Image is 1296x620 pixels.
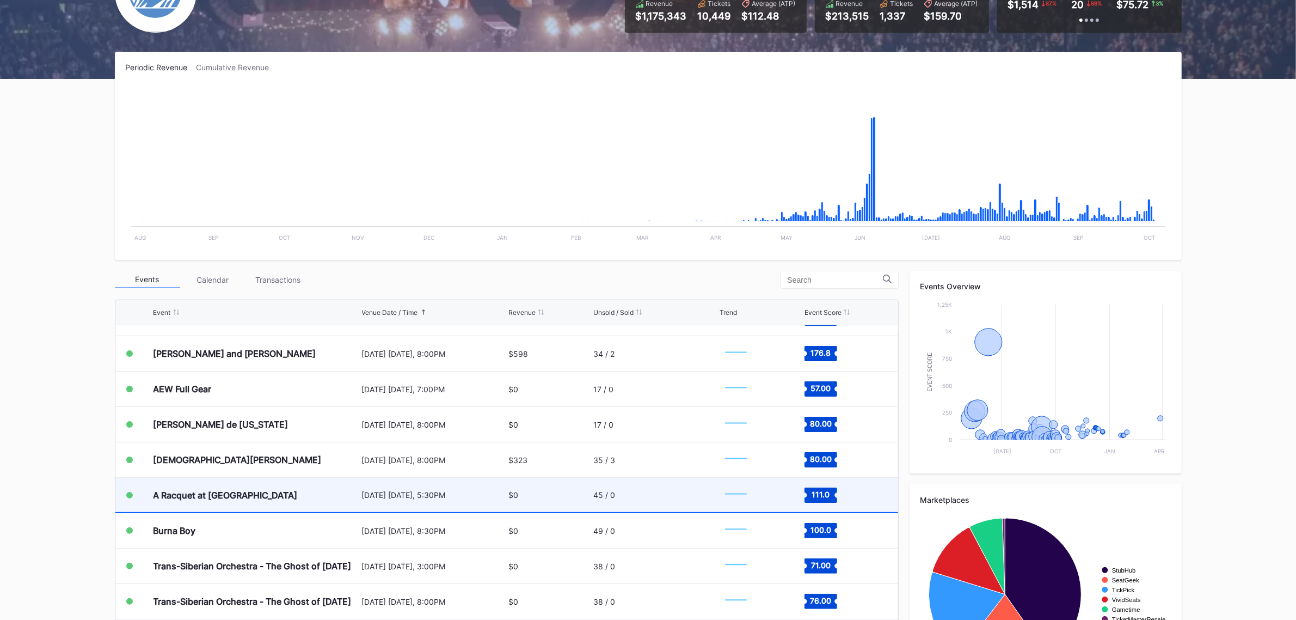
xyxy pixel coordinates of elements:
div: Events Overview [920,282,1171,291]
svg: Chart title [126,86,1171,249]
div: 17 / 0 [593,385,613,394]
div: [DATE] [DATE], 8:00PM [362,597,506,606]
div: Periodic Revenue [126,63,196,72]
text: 80.00 [810,454,832,464]
svg: Chart title [920,299,1171,463]
div: [PERSON_NAME] de [US_STATE] [153,419,288,430]
div: $323 [508,455,527,465]
text: 250 [942,409,952,416]
div: [DEMOGRAPHIC_DATA][PERSON_NAME] [153,454,322,465]
text: 750 [942,355,952,362]
div: $0 [508,490,518,500]
text: May [781,234,793,241]
text: 0 [949,436,952,443]
div: Trans-Siberian Orchestra - The Ghost of [DATE] [153,561,352,572]
text: 1k [945,328,952,335]
text: Apr [710,234,721,241]
div: [DATE] [DATE], 7:00PM [362,385,506,394]
div: $0 [508,562,518,571]
svg: Chart title [720,588,752,615]
div: [DATE] [DATE], 5:30PM [362,490,506,500]
div: $1,175,343 [636,10,687,22]
text: Gametime [1112,606,1140,613]
div: Calendar [180,271,245,288]
text: Apr [1154,448,1165,454]
div: 38 / 0 [593,562,615,571]
text: 100.0 [810,525,831,534]
div: $0 [508,420,518,429]
div: 38 / 0 [593,597,615,606]
div: 34 / 2 [593,349,615,358]
div: 17 / 0 [593,420,613,429]
div: Cumulative Revenue [196,63,278,72]
text: [DATE] [993,448,1011,454]
div: Trans-Siberian Orchestra - The Ghost of [DATE] [153,596,352,607]
div: 1,337 [880,10,913,22]
text: Sep [1073,234,1083,241]
text: [DATE] [922,234,940,241]
div: Trend [720,308,737,317]
text: Jun [855,234,865,241]
div: [DATE] [DATE], 8:30PM [362,526,506,536]
div: $159.70 [924,10,978,22]
text: 71.00 [811,561,831,570]
text: 80.00 [810,419,832,428]
div: 10,449 [698,10,731,22]
text: Mar [636,234,649,241]
text: 500 [942,382,952,389]
div: [PERSON_NAME] and [PERSON_NAME] [153,348,316,359]
div: AEW Full Gear [153,384,212,394]
text: Jan [497,234,508,241]
text: Dec [423,234,434,241]
text: 76.00 [810,596,832,605]
svg: Chart title [720,552,752,580]
text: 176.8 [811,348,831,357]
text: Feb [570,234,581,241]
text: Oct [1050,448,1061,454]
svg: Chart title [720,517,752,544]
text: Sep [208,234,218,241]
div: $598 [508,349,528,358]
svg: Chart title [720,411,752,438]
svg: Chart title [720,375,752,403]
svg: Chart title [720,446,752,473]
text: Oct [279,234,290,241]
div: Events [115,271,180,288]
div: [DATE] [DATE], 8:00PM [362,349,506,358]
div: 45 / 0 [593,490,615,500]
div: Unsold / Sold [593,308,634,317]
div: 49 / 0 [593,526,615,536]
div: $0 [508,385,518,394]
div: [DATE] [DATE], 8:00PM [362,455,506,465]
div: $213,515 [826,10,869,22]
text: 1.25k [937,301,952,308]
div: Venue Date / Time [362,308,418,317]
div: Event Score [804,308,842,317]
div: Event [153,308,171,317]
div: Revenue [508,308,536,317]
text: Oct [1144,234,1155,241]
svg: Chart title [720,340,752,367]
text: Nov [352,234,364,241]
svg: Chart title [720,482,752,509]
input: Search [788,276,883,284]
div: $0 [508,597,518,606]
text: Jan [1104,448,1115,454]
div: $0 [508,526,518,536]
text: TickPick [1112,587,1135,593]
text: Aug [999,234,1010,241]
text: 111.0 [812,489,830,499]
text: VividSeats [1112,597,1141,603]
text: 57.00 [811,384,831,393]
text: Event Score [927,352,933,392]
div: Burna Boy [153,525,196,536]
div: $112.48 [742,10,796,22]
div: [DATE] [DATE], 8:00PM [362,420,506,429]
text: StubHub [1112,567,1136,574]
text: Aug [134,234,145,241]
div: 35 / 3 [593,455,615,465]
div: [DATE] [DATE], 3:00PM [362,562,506,571]
div: Marketplaces [920,495,1171,504]
div: A Racquet at [GEOGRAPHIC_DATA] [153,490,298,501]
text: SeatGeek [1112,577,1139,583]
